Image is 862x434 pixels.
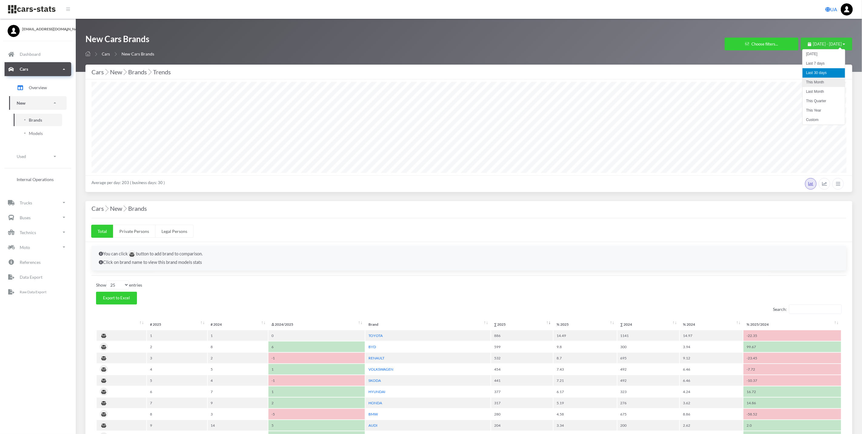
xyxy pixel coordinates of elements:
[803,96,845,106] li: This Quarter
[208,319,268,330] th: #&nbsp;2024: activate to sort column ascending
[208,341,268,352] td: 8
[268,409,365,419] td: -5
[208,398,268,408] td: 9
[744,386,841,397] td: 16.72
[554,364,617,375] td: 7.43
[617,409,679,419] td: 675
[491,330,553,341] td: 886
[96,281,142,289] label: Show entries
[155,225,194,238] a: Legal Persons
[147,375,207,386] td: 5
[147,353,207,363] td: 3
[617,386,679,397] td: 323
[5,285,71,299] a: Raw Data Export
[617,375,679,386] td: 492
[20,214,31,221] p: Buses
[9,80,67,95] a: Overview
[368,378,381,383] a: SKODA
[5,210,71,224] a: Buses
[147,420,207,431] td: 9
[147,341,207,352] td: 2
[554,398,617,408] td: 5.19
[5,62,71,76] a: Cars
[20,244,30,251] p: Moto
[29,84,47,91] span: Overview
[491,386,553,397] td: 377
[14,127,62,140] a: Models
[803,78,845,87] li: This Month
[5,47,71,61] a: Dashboard
[841,3,853,15] img: ...
[268,386,365,397] td: 1
[803,106,845,115] li: This Year
[20,289,46,295] p: Raw Data Export
[554,386,617,397] td: 6.17
[147,398,207,408] td: 7
[680,330,743,341] td: 14.97
[9,173,67,186] a: Internal Operations
[554,319,617,330] th: %&nbsp;2025: activate to sort column ascending
[20,258,41,266] p: References
[801,38,852,50] button: [DATE] - [DATE]
[17,176,54,183] span: Internal Operations
[554,341,617,352] td: 9.8
[9,150,67,163] a: Used
[368,423,378,428] a: AUDI
[85,175,852,192] div: Average per day: 203 ( business days: 30 )
[268,319,365,330] th: Δ&nbsp;2024/2025: activate to sort column ascending
[20,65,28,73] p: Cars
[96,292,137,304] button: Export to Excel
[680,353,743,363] td: 9.12
[773,304,842,314] label: Search:
[106,281,129,289] select: Showentries
[680,420,743,431] td: 2.62
[17,153,26,160] p: Used
[208,330,268,341] td: 1
[617,398,679,408] td: 276
[5,225,71,239] a: Technics
[92,204,846,213] h4: Cars New Brands
[102,52,110,56] a: Cars
[368,367,393,372] a: VOLKSWAGEN
[617,364,679,375] td: 492
[22,26,68,32] span: [EMAIL_ADDRESS][DOMAIN_NAME]
[368,345,376,349] a: BYD
[14,114,62,126] a: Brands
[368,333,383,338] a: TOYOTA
[554,375,617,386] td: 7.21
[803,115,845,125] li: Custom
[268,420,365,431] td: 5
[491,409,553,419] td: 280
[208,353,268,363] td: 2
[208,364,268,375] td: 5
[208,375,268,386] td: 4
[617,319,679,330] th: ∑&nbsp;2024: activate to sort column ascending
[803,59,845,68] li: Last 7 days
[803,68,845,78] li: Last 30 days
[680,375,743,386] td: 6.46
[208,386,268,397] td: 7
[554,330,617,341] td: 14.49
[20,229,36,236] p: Technics
[268,398,365,408] td: 2
[368,401,382,405] a: HONDA
[491,353,553,363] td: 532
[680,364,743,375] td: 6.46
[8,5,56,14] img: navbar brand
[91,225,113,238] a: Total
[92,246,846,271] div: You can click button to add brand to comparison. Click on brand name to view this brand models stats
[617,353,679,363] td: 695
[617,330,679,341] td: 1141
[208,420,268,431] td: 14
[744,330,841,341] td: -22.35
[8,25,68,32] a: [EMAIL_ADDRESS][DOMAIN_NAME]
[491,341,553,352] td: 599
[789,304,842,314] input: Search:
[17,99,25,107] p: New
[20,50,41,58] p: Dashboard
[5,255,71,269] a: References
[823,3,840,15] a: UA
[208,409,268,419] td: 3
[617,341,679,352] td: 300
